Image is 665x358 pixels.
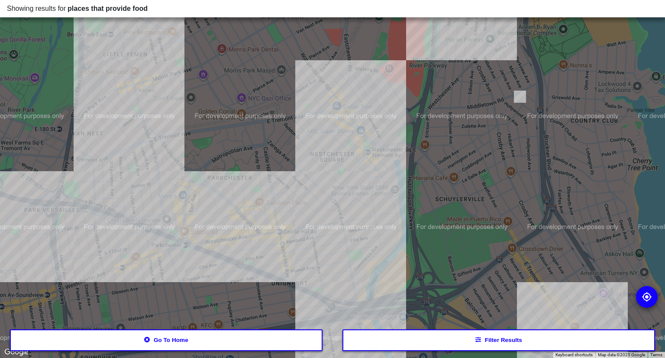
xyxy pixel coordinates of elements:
[342,329,655,351] button: Filter results
[10,329,323,351] button: Go to home
[2,347,31,358] img: Google
[642,292,652,302] img: go to my location
[598,352,645,357] span: Map data ©2025 Google
[68,5,148,12] span: places that provide food
[650,352,662,357] a: Terms (opens in new tab)
[7,3,658,14] div: Showing results for
[2,347,31,358] a: Open this area in Google Maps (opens a new window)
[555,352,593,358] button: Keyboard shortcuts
